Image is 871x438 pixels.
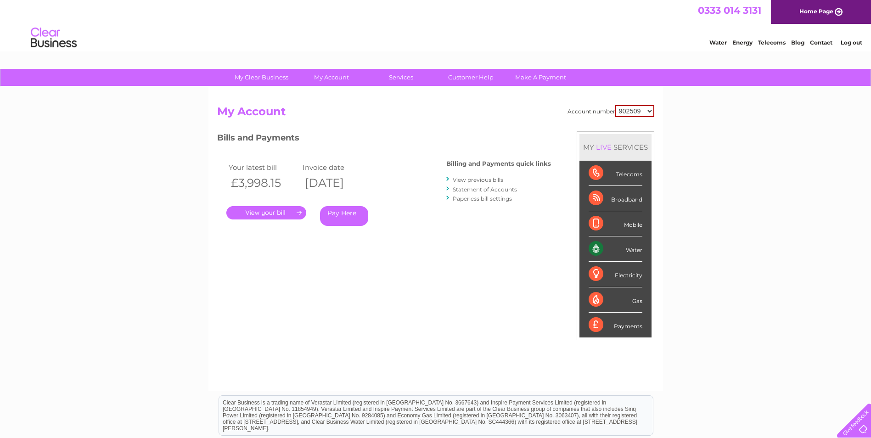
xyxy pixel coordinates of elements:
[453,186,517,193] a: Statement of Accounts
[433,69,509,86] a: Customer Help
[709,39,727,46] a: Water
[841,39,862,46] a: Log out
[300,161,374,174] td: Invoice date
[363,69,439,86] a: Services
[217,131,551,147] h3: Bills and Payments
[594,143,613,152] div: LIVE
[217,105,654,123] h2: My Account
[503,69,579,86] a: Make A Payment
[589,236,642,262] div: Water
[568,105,654,117] div: Account number
[589,211,642,236] div: Mobile
[224,69,299,86] a: My Clear Business
[791,39,804,46] a: Blog
[300,174,374,192] th: [DATE]
[579,134,652,160] div: MY SERVICES
[453,195,512,202] a: Paperless bill settings
[320,206,368,226] a: Pay Here
[698,5,761,16] a: 0333 014 3131
[226,161,300,174] td: Your latest bill
[758,39,786,46] a: Telecoms
[589,186,642,211] div: Broadband
[446,160,551,167] h4: Billing and Payments quick links
[732,39,753,46] a: Energy
[30,24,77,52] img: logo.png
[589,161,642,186] div: Telecoms
[810,39,832,46] a: Contact
[589,287,642,313] div: Gas
[589,262,642,287] div: Electricity
[226,174,300,192] th: £3,998.15
[293,69,369,86] a: My Account
[589,313,642,337] div: Payments
[219,5,653,45] div: Clear Business is a trading name of Verastar Limited (registered in [GEOGRAPHIC_DATA] No. 3667643...
[453,176,503,183] a: View previous bills
[226,206,306,219] a: .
